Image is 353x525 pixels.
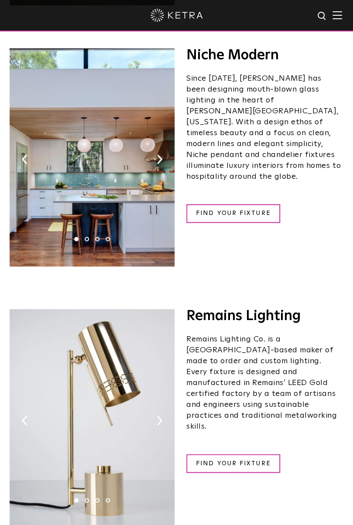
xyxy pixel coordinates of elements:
[10,48,175,266] img: Niche-Oplaine-Solitaire-Interlock-House-1400.jpg
[151,9,203,22] img: ketra-logo-2019-white
[22,154,27,164] img: arrow-left-black.svg
[186,204,280,223] a: FIND YOUR FIXTURE
[157,154,162,164] img: arrow-right-black.svg
[317,11,328,22] img: search icon
[332,11,342,19] img: Hamburger%20Nav.svg
[186,454,280,473] a: FIND YOUR FIXTURE
[186,48,342,62] h4: Niche Modern
[22,416,27,425] img: arrow-left-black.svg
[186,309,342,323] h4: Remains Lighting​
[186,334,342,432] p: Remains Lighting Co. is a [GEOGRAPHIC_DATA]-based maker of made to order and custom lighting. Eve...
[157,416,162,425] img: arrow-right-black.svg
[186,73,342,182] p: Since [DATE], [PERSON_NAME] has been designing mouth-blown glass lighting in the heart of [PERSON...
